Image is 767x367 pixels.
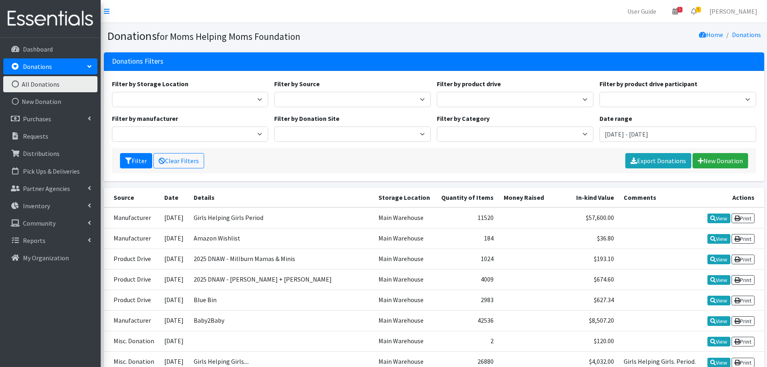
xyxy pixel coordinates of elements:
[23,185,70,193] p: Partner Agencies
[189,228,374,249] td: Amazon Wishlist
[625,153,691,168] a: Export Donations
[3,163,97,179] a: Pick Ups & Deliveries
[707,275,730,285] a: View
[549,331,619,352] td: $120.00
[23,254,69,262] p: My Organization
[159,269,189,290] td: [DATE]
[104,249,160,269] td: Product Drive
[707,316,730,326] a: View
[436,331,498,352] td: 2
[707,214,730,223] a: View
[374,207,436,228] td: Main Warehouse
[600,114,632,123] label: Date range
[159,311,189,331] td: [DATE]
[549,249,619,269] td: $193.10
[732,275,755,285] a: Print
[684,3,703,19] a: 5
[3,41,97,57] a: Dashboard
[159,207,189,228] td: [DATE]
[23,62,52,70] p: Donations
[3,5,97,32] img: HumanEssentials
[436,188,498,207] th: Quantity of Items
[374,290,436,311] td: Main Warehouse
[732,214,755,223] a: Print
[732,255,755,264] a: Print
[159,249,189,269] td: [DATE]
[104,188,160,207] th: Source
[274,114,339,123] label: Filter by Donation Site
[159,188,189,207] th: Date
[549,269,619,290] td: $674.60
[436,311,498,331] td: 42536
[498,188,549,207] th: Money Raised
[104,290,160,311] td: Product Drive
[189,311,374,331] td: Baby2Baby
[3,232,97,249] a: Reports
[157,31,300,42] small: for Moms Helping Moms Foundation
[23,45,53,53] p: Dashboard
[189,188,374,207] th: Details
[3,58,97,75] a: Donations
[3,215,97,231] a: Community
[23,115,51,123] p: Purchases
[436,228,498,249] td: 184
[699,31,723,39] a: Home
[549,290,619,311] td: $627.34
[112,114,178,123] label: Filter by manufacturer
[436,290,498,311] td: 2983
[3,145,97,162] a: Distributions
[600,79,697,89] label: Filter by product drive participant
[707,296,730,305] a: View
[732,31,761,39] a: Donations
[374,188,436,207] th: Storage Location
[3,180,97,197] a: Partner Agencies
[107,29,431,43] h1: Donations
[112,57,163,66] h3: Donations Filters
[666,3,684,19] a: 1
[23,236,45,245] p: Reports
[549,311,619,331] td: $8,507.20
[374,331,436,352] td: Main Warehouse
[3,93,97,110] a: New Donation
[732,234,755,244] a: Print
[104,331,160,352] td: Misc. Donation
[23,167,80,175] p: Pick Ups & Deliveries
[189,290,374,311] td: Blue Bin
[159,331,189,352] td: [DATE]
[374,311,436,331] td: Main Warehouse
[159,290,189,311] td: [DATE]
[189,269,374,290] td: 2025 DNAW - [PERSON_NAME] + [PERSON_NAME]
[436,269,498,290] td: 4009
[3,198,97,214] a: Inventory
[693,153,748,168] a: New Donation
[732,296,755,305] a: Print
[696,7,701,12] span: 5
[374,269,436,290] td: Main Warehouse
[104,311,160,331] td: Manufacturer
[707,234,730,244] a: View
[274,79,320,89] label: Filter by Source
[159,228,189,249] td: [DATE]
[549,188,619,207] th: In-kind Value
[23,149,60,158] p: Distributions
[619,188,702,207] th: Comments
[707,255,730,264] a: View
[436,207,498,228] td: 11520
[549,228,619,249] td: $36.80
[437,79,501,89] label: Filter by product drive
[437,114,490,123] label: Filter by Category
[23,132,48,140] p: Requests
[677,7,682,12] span: 1
[732,316,755,326] a: Print
[104,207,160,228] td: Manufacturer
[23,202,50,210] p: Inventory
[436,249,498,269] td: 1024
[104,228,160,249] td: Manufacturer
[3,250,97,266] a: My Organization
[374,249,436,269] td: Main Warehouse
[3,111,97,127] a: Purchases
[703,3,764,19] a: [PERSON_NAME]
[600,126,756,142] input: January 1, 2011 - December 31, 2011
[702,188,764,207] th: Actions
[189,249,374,269] td: 2025 DNAW - Millburn Mamas & Minis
